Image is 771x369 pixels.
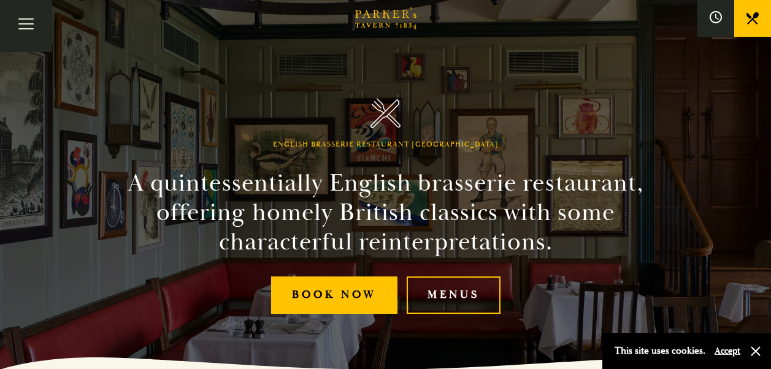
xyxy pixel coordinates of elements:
[750,345,762,357] button: Close and accept
[271,276,397,314] a: Book Now
[715,345,740,357] button: Accept
[615,342,705,360] p: This site uses cookies.
[407,276,501,314] a: Menus
[370,98,401,128] img: Parker's Tavern Brasserie Cambridge
[273,140,499,149] h1: English Brasserie Restaurant [GEOGRAPHIC_DATA]
[106,169,666,257] h2: A quintessentially English brasserie restaurant, offering homely British classics with some chara...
